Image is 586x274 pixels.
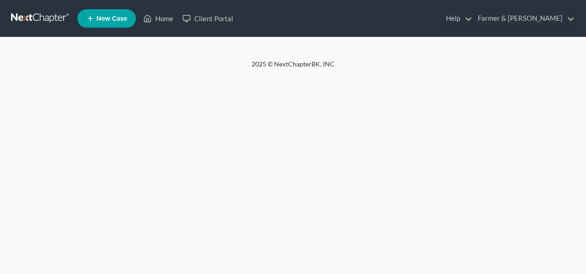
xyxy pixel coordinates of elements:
[139,10,178,27] a: Home
[77,9,136,28] new-legal-case-button: New Case
[441,10,472,27] a: Help
[473,10,574,27] a: Farmer & [PERSON_NAME]
[178,10,238,27] a: Client Portal
[30,60,556,76] div: 2025 © NextChapterBK, INC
